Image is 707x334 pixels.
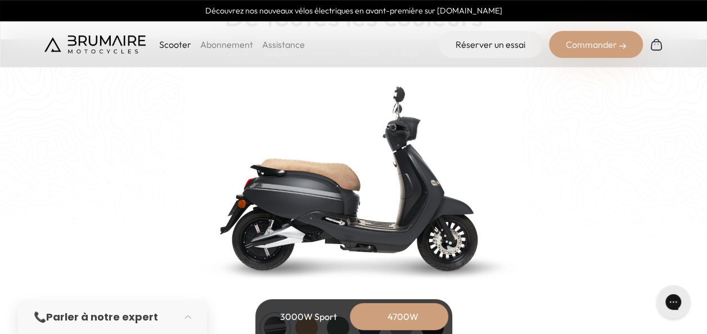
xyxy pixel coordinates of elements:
[200,39,253,50] a: Abonnement
[439,31,542,58] a: Réserver un essai
[358,303,448,330] div: 4700W
[262,39,305,50] a: Assistance
[549,31,643,58] div: Commander
[619,43,626,49] img: right-arrow-2.png
[159,38,191,51] p: Scooter
[264,303,354,330] div: 3000W Sport
[651,281,696,323] iframe: Gorgias live chat messenger
[650,38,663,51] img: Panier
[44,35,146,53] img: Brumaire Motocycles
